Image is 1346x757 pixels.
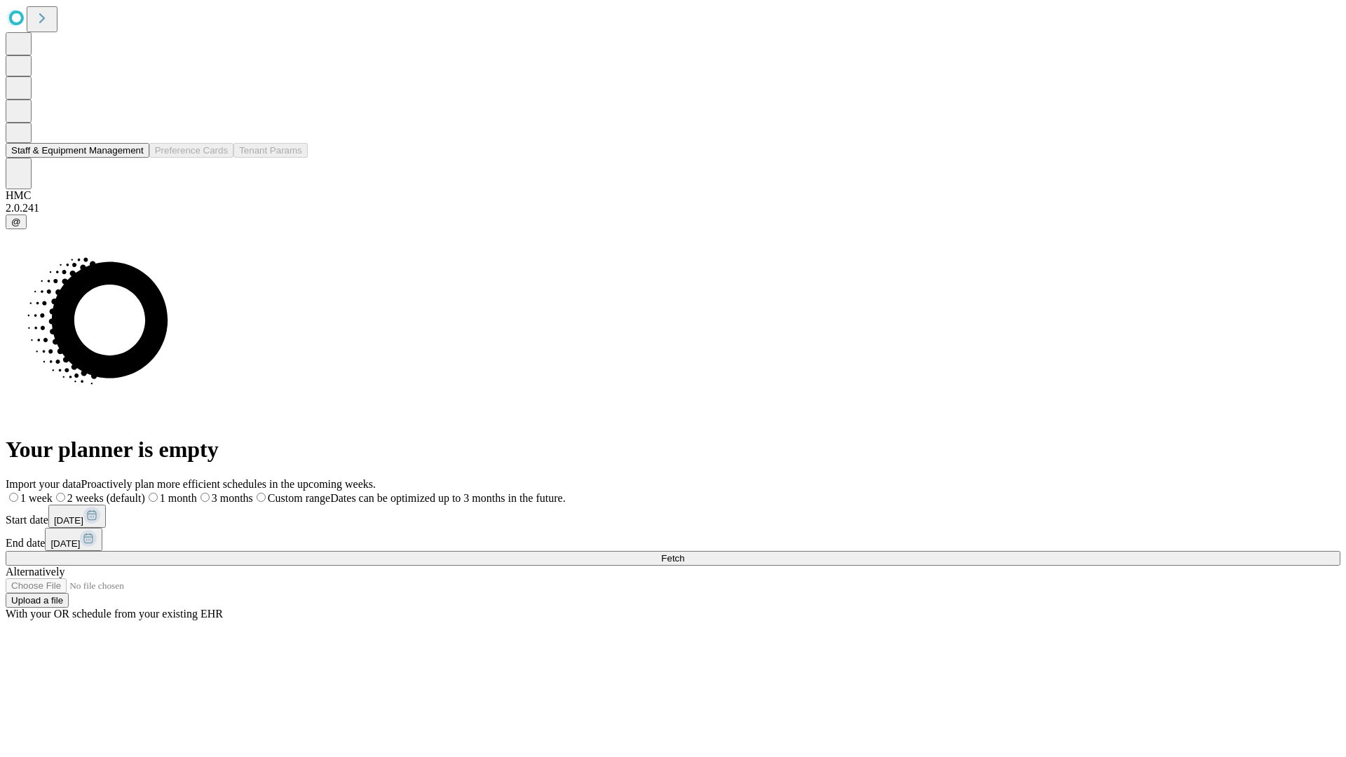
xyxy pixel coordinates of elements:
div: Start date [6,505,1340,528]
button: Upload a file [6,593,69,608]
span: Custom range [268,492,330,504]
button: @ [6,214,27,229]
span: 3 months [212,492,253,504]
input: Custom rangeDates can be optimized up to 3 months in the future. [257,493,266,502]
div: End date [6,528,1340,551]
button: Staff & Equipment Management [6,143,149,158]
button: [DATE] [45,528,102,551]
h1: Your planner is empty [6,437,1340,463]
span: Dates can be optimized up to 3 months in the future. [330,492,565,504]
span: Fetch [661,553,684,564]
span: With your OR schedule from your existing EHR [6,608,223,620]
button: Tenant Params [233,143,308,158]
input: 2 weeks (default) [56,493,65,502]
input: 3 months [200,493,210,502]
span: 2 weeks (default) [67,492,145,504]
button: Fetch [6,551,1340,566]
span: [DATE] [54,515,83,526]
span: 1 month [160,492,197,504]
span: Alternatively [6,566,64,578]
span: Proactively plan more efficient schedules in the upcoming weeks. [81,478,376,490]
button: [DATE] [48,505,106,528]
button: Preference Cards [149,143,233,158]
input: 1 month [149,493,158,502]
span: [DATE] [50,538,80,549]
span: @ [11,217,21,227]
input: 1 week [9,493,18,502]
div: 2.0.241 [6,202,1340,214]
div: HMC [6,189,1340,202]
span: 1 week [20,492,53,504]
span: Import your data [6,478,81,490]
